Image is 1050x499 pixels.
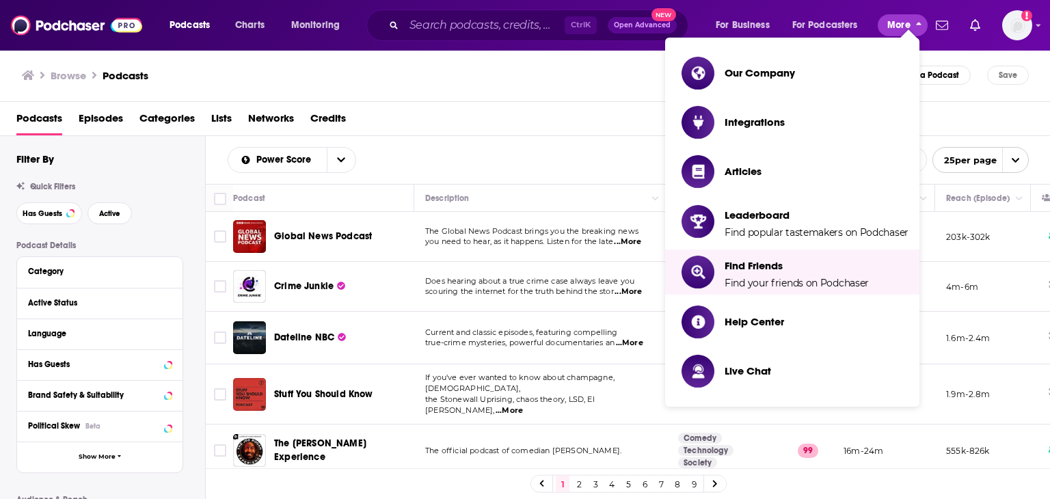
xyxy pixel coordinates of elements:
[706,14,787,36] button: open menu
[678,433,722,444] a: Comedy
[946,190,1010,206] div: Reach (Episode)
[725,277,869,289] span: Find your friends on Podchaser
[28,386,172,403] a: Brand Safety & Suitability
[139,107,195,135] span: Categories
[16,202,82,224] button: Has Guests
[404,14,565,36] input: Search podcasts, credits, & more...
[233,378,266,411] img: Stuff You Should Know
[274,332,334,343] span: Dateline NBC
[425,327,618,337] span: Current and classic episodes, featuring compelling
[614,237,641,247] span: ...More
[327,148,355,172] button: open menu
[965,14,986,37] a: Show notifications dropdown
[651,8,676,21] span: New
[792,16,858,35] span: For Podcasters
[798,444,818,457] p: 99
[23,210,62,217] span: Has Guests
[16,152,54,165] h2: Filter By
[716,16,770,35] span: For Business
[233,434,266,467] a: The Joe Rogan Experience
[565,16,597,34] span: Ctrl K
[1002,10,1032,40] img: User Profile
[214,388,226,401] span: Toggle select row
[616,338,643,349] span: ...More
[274,331,346,345] a: Dateline NBC
[878,66,971,85] a: Add a Podcast
[51,69,86,82] h3: Browse
[28,417,172,434] button: Political SkewBeta
[274,280,345,293] a: Crime Junkie
[605,476,619,492] a: 4
[915,191,932,207] button: Column Actions
[615,286,642,297] span: ...More
[725,364,771,377] span: Live Chat
[946,388,991,400] p: 1.9m-2.8m
[572,476,586,492] a: 2
[235,16,265,35] span: Charts
[933,150,997,171] span: 25 per page
[274,388,373,400] span: Stuff You Should Know
[946,231,991,243] p: 203k-302k
[946,445,990,457] p: 555k-826k
[946,281,978,293] p: 4m-6m
[233,270,266,303] img: Crime Junkie
[425,226,638,236] span: The Global News Podcast brings you the breaking news
[291,16,340,35] span: Monitoring
[103,69,148,82] a: Podcasts
[226,14,273,36] a: Charts
[214,332,226,344] span: Toggle select row
[678,445,733,456] a: Technology
[248,107,294,135] span: Networks
[425,286,614,296] span: scouring the internet for the truth behind the stor
[425,237,613,246] span: you need to hear, as it happens. Listen for the late
[28,298,163,308] div: Active Status
[16,107,62,135] a: Podcasts
[647,191,664,207] button: Column Actions
[621,476,635,492] a: 5
[11,12,142,38] img: Podchaser - Follow, Share and Rate Podcasts
[687,476,701,492] a: 9
[87,202,132,224] button: Active
[228,155,327,165] button: open menu
[256,155,316,165] span: Power Score
[28,355,172,373] button: Has Guests
[233,220,266,253] img: Global News Podcast
[28,329,163,338] div: Language
[211,107,232,135] a: Lists
[496,405,523,416] span: ...More
[310,107,346,135] span: Credits
[79,453,116,461] span: Show More
[932,147,1029,173] button: open menu
[28,421,80,431] span: Political Skew
[638,476,651,492] a: 6
[987,66,1029,85] button: Save
[614,22,671,29] span: Open Advanced
[678,457,717,468] a: Society
[28,294,172,311] button: Active Status
[887,16,911,35] span: More
[17,442,183,472] button: Show More
[28,390,160,400] div: Brand Safety & Suitability
[930,14,954,37] a: Show notifications dropdown
[425,338,615,347] span: true-crime mysteries, powerful documentaries an
[170,16,210,35] span: Podcasts
[30,182,75,191] span: Quick Filters
[725,259,869,272] span: Find Friends
[274,437,409,464] a: The [PERSON_NAME] Experience
[160,14,228,36] button: open menu
[274,437,366,463] span: The [PERSON_NAME] Experience
[28,267,163,276] div: Category
[425,394,595,415] span: the Stonewall Uprising, chaos theory, LSD, El [PERSON_NAME],
[725,116,785,129] span: Integrations
[274,230,372,243] a: Global News Podcast
[1021,10,1032,21] svg: Add a profile image
[274,388,373,401] a: Stuff You Should Know
[233,190,265,206] div: Podcast
[233,321,266,354] img: Dateline NBC
[274,280,334,292] span: Crime Junkie
[425,276,634,286] span: Does hearing about a true crime case always leave you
